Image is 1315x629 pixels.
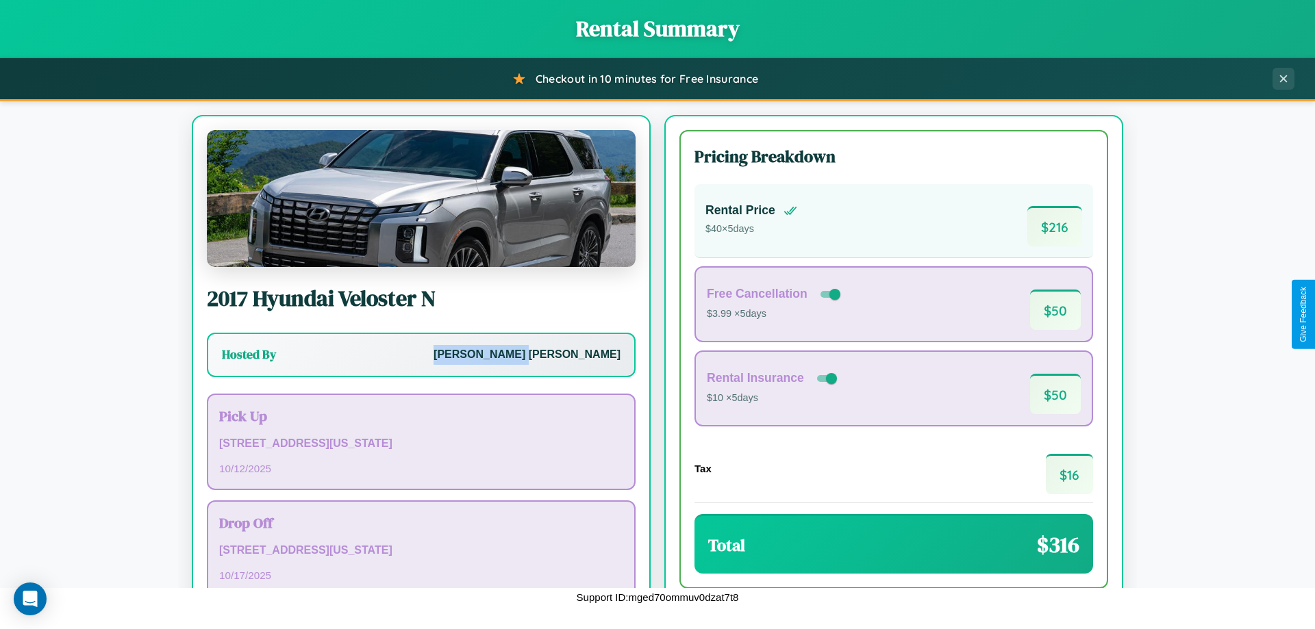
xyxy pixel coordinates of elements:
p: 10 / 12 / 2025 [219,459,623,478]
p: $ 40 × 5 days [705,220,797,238]
span: $ 216 [1027,206,1082,246]
p: [STREET_ADDRESS][US_STATE] [219,541,623,561]
p: [PERSON_NAME] [PERSON_NAME] [434,345,621,365]
h3: Hosted By [222,346,276,363]
p: $3.99 × 5 days [707,305,843,323]
p: $10 × 5 days [707,389,840,407]
h4: Rental Insurance [707,371,804,385]
h1: Rental Summary [14,14,1301,44]
span: Checkout in 10 minutes for Free Insurance [536,72,758,86]
h2: 2017 Hyundai Veloster N [207,283,636,313]
h3: Pick Up [219,406,623,426]
span: $ 16 [1046,454,1093,494]
h4: Free Cancellation [707,287,807,301]
h4: Tax [694,463,712,474]
p: 10 / 17 / 2025 [219,566,623,585]
div: Open Intercom Messenger [14,582,47,615]
span: $ 316 [1037,530,1079,560]
p: [STREET_ADDRESS][US_STATE] [219,434,623,454]
span: $ 50 [1030,290,1081,330]
h3: Total [708,534,745,556]
span: $ 50 [1030,374,1081,414]
div: Give Feedback [1299,287,1308,342]
h3: Drop Off [219,513,623,532]
img: Hyundai Veloster N [207,130,636,267]
p: Support ID: mged70ommuv0dzat7t8 [577,588,739,606]
h4: Rental Price [705,203,775,218]
h3: Pricing Breakdown [694,145,1093,168]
